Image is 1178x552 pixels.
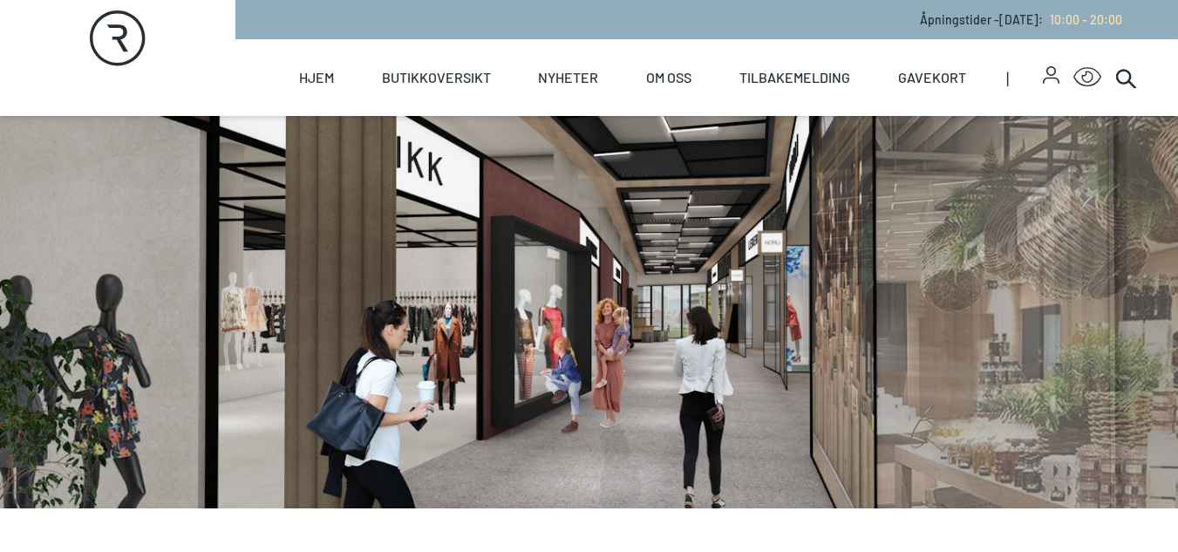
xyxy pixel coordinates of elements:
a: Gavekort [898,39,966,116]
span: 10:00 - 20:00 [1050,12,1122,27]
a: Tilbakemelding [739,39,850,116]
p: Åpningstider - [DATE] : [920,10,1122,29]
a: 10:00 - 20:00 [1043,12,1122,27]
button: Open Accessibility Menu [1073,64,1101,92]
a: Butikkoversikt [382,39,491,116]
a: Om oss [646,39,691,116]
a: Hjem [299,39,334,116]
span: | [1006,39,1043,116]
a: Nyheter [538,39,598,116]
